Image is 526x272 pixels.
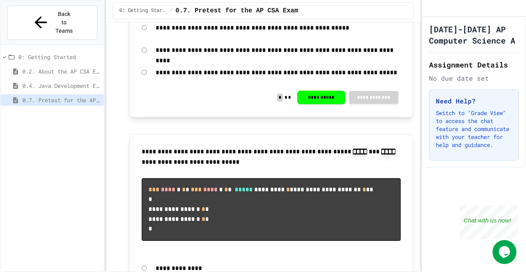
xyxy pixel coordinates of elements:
span: 0: Getting Started [119,8,166,14]
span: 0: Getting Started [18,53,101,61]
span: 0.7. Pretest for the AP CSA Exam [176,6,298,16]
span: 0.2. About the AP CSA Exam [22,67,101,75]
span: / [170,8,172,14]
iframe: chat widget [492,240,518,264]
h1: [DATE]-[DATE] AP Computer Science A [429,24,519,46]
span: 0.4. Java Development Environments [22,81,101,90]
h2: Assignment Details [429,59,519,70]
iframe: chat widget [460,205,518,239]
p: Switch to "Grade View" to access the chat feature and communicate with your teacher for help and ... [436,109,512,149]
span: Back to Teams [55,10,73,35]
span: 0.7. Pretest for the AP CSA Exam [22,96,101,104]
div: No due date set [429,73,519,83]
h3: Need Help? [436,96,512,106]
